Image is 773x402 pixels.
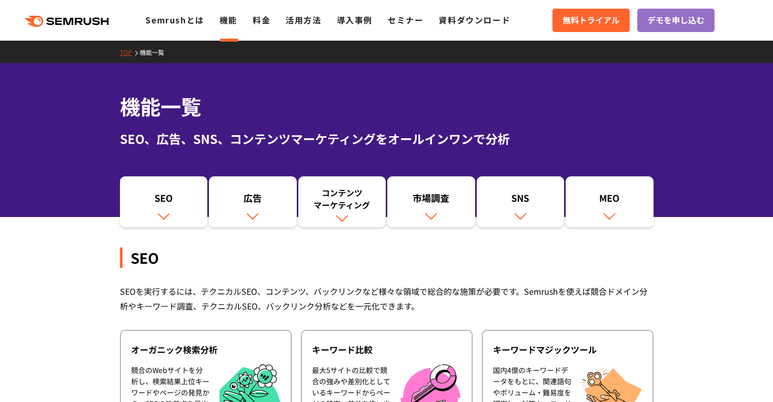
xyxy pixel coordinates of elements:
[439,14,510,26] a: 資料ダウンロード
[286,14,321,26] a: 活用方法
[209,176,297,227] a: 広告
[388,14,423,26] a: セミナー
[145,14,204,26] a: Semrushとは
[387,176,475,227] a: 市場調査
[552,9,630,32] a: 無料トライアル
[477,176,565,227] a: SNS
[120,176,208,227] a: SEO
[563,14,620,27] span: 無料トライアル
[298,176,386,227] a: コンテンツマーケティング
[482,192,560,209] div: SNS
[303,187,381,211] div: コンテンツ マーケティング
[120,48,140,56] a: TOP
[120,91,654,121] h1: 機能一覧
[647,14,704,27] span: デモを申し込む
[493,344,642,356] div: キーワードマジックツール
[214,192,292,209] div: 広告
[253,14,270,26] a: 料金
[140,48,172,56] a: 機能一覧
[220,14,237,26] a: 機能
[637,9,715,32] a: デモを申し込む
[120,284,654,314] div: SEOを実行するには、テクニカルSEO、コンテンツ、バックリンクなど様々な領域で総合的な施策が必要です。Semrushを使えば競合ドメイン分析やキーワード調査、テクニカルSEO、バックリンク分析...
[566,176,654,227] a: MEO
[312,344,461,356] div: キーワード比較
[120,248,654,268] div: SEO
[571,192,648,209] div: MEO
[337,14,373,26] a: 導入事例
[131,344,281,356] div: オーガニック検索分析
[125,192,203,209] div: SEO
[392,192,470,209] div: 市場調査
[120,130,654,148] div: SEO、広告、SNS、コンテンツマーケティングをオールインワンで分析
